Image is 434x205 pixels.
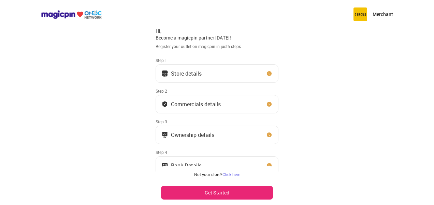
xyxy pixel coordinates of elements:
[266,70,273,77] img: clock_icon_new.67dbf243.svg
[161,131,168,138] img: commercials_icon.983f7837.svg
[161,101,168,108] img: bank_details_tick.fdc3558c.svg
[171,72,202,75] div: Store details
[156,88,278,94] div: Step 2
[171,164,202,167] div: Bank Details
[156,44,278,49] div: Register your outlet on magicpin in just 5 steps
[161,186,273,200] button: Get Started
[222,172,240,177] a: Click here
[266,101,273,108] img: clock_icon_new.67dbf243.svg
[161,162,168,169] img: ownership_icon.37569ceb.svg
[41,10,102,19] img: ondc-logo-new-small.8a59708e.svg
[156,149,278,155] div: Step 4
[266,162,273,169] img: clock_icon_new.67dbf243.svg
[156,58,278,63] div: Step 1
[156,95,278,113] button: Commercials details
[353,7,367,21] img: circus.b677b59b.png
[194,172,222,177] span: Not your store?
[171,102,221,106] div: Commercials details
[266,131,273,138] img: clock_icon_new.67dbf243.svg
[373,11,393,18] p: Merchant
[161,70,168,77] img: storeIcon.9b1f7264.svg
[156,64,278,83] button: Store details
[156,126,278,144] button: Ownership details
[156,156,278,175] button: Bank Details
[156,119,278,124] div: Step 3
[156,28,278,41] div: Hi, Become a magicpin partner [DATE]!
[171,133,214,137] div: Ownership details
